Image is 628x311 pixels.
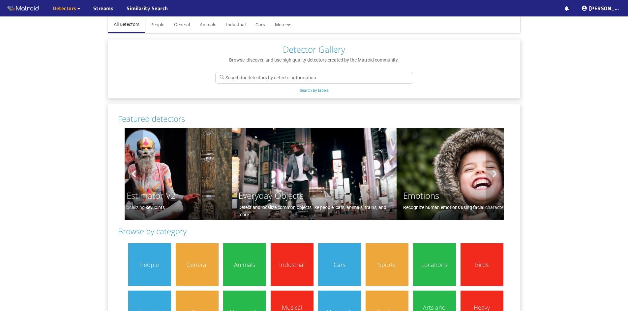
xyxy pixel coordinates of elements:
[397,128,561,220] div: slide 2 of 8
[238,204,390,217] div: Detect and localize common objects like people, cars, animals, trains, and more
[461,243,503,286] div: Birds
[74,204,225,217] div: Detect a person's pose by localizing key joints
[128,243,171,286] div: People
[318,243,361,286] div: Cars
[251,16,270,33] li: Cars
[195,16,221,33] li: Animals
[67,128,232,220] div: slide 8 of 8
[118,113,514,125] div: Featured detectors
[74,189,225,202] div: Matroid Pose Estimator V2
[93,4,114,12] a: Streams
[53,4,77,12] span: Detectors
[7,4,40,13] img: Matroid logo
[125,128,504,220] section: carousel-slider
[300,88,329,94] div: Search by labels
[176,243,219,286] div: General
[145,16,169,33] li: People
[403,189,555,202] div: Emotions
[127,4,168,12] a: Similarity Search
[270,16,296,33] li: More
[283,43,345,56] div: Detector Gallery
[366,243,408,286] div: Sports
[118,225,514,238] div: Browse by category
[108,16,145,33] div: All Detectors
[413,243,456,286] div: Locations
[169,16,195,33] li: General
[238,189,390,202] div: Everyday Objects
[226,56,402,64] div: Browse, discover, and use high quality detectors created by the Matroid community.
[223,243,266,286] div: Animals
[215,72,413,84] input: Search for detectors by detector information
[271,243,314,286] div: Industrial
[232,128,397,220] div: slide 1 of 8
[221,16,251,33] li: Industrial
[403,204,555,217] div: Recognize human emotions using facial characteristics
